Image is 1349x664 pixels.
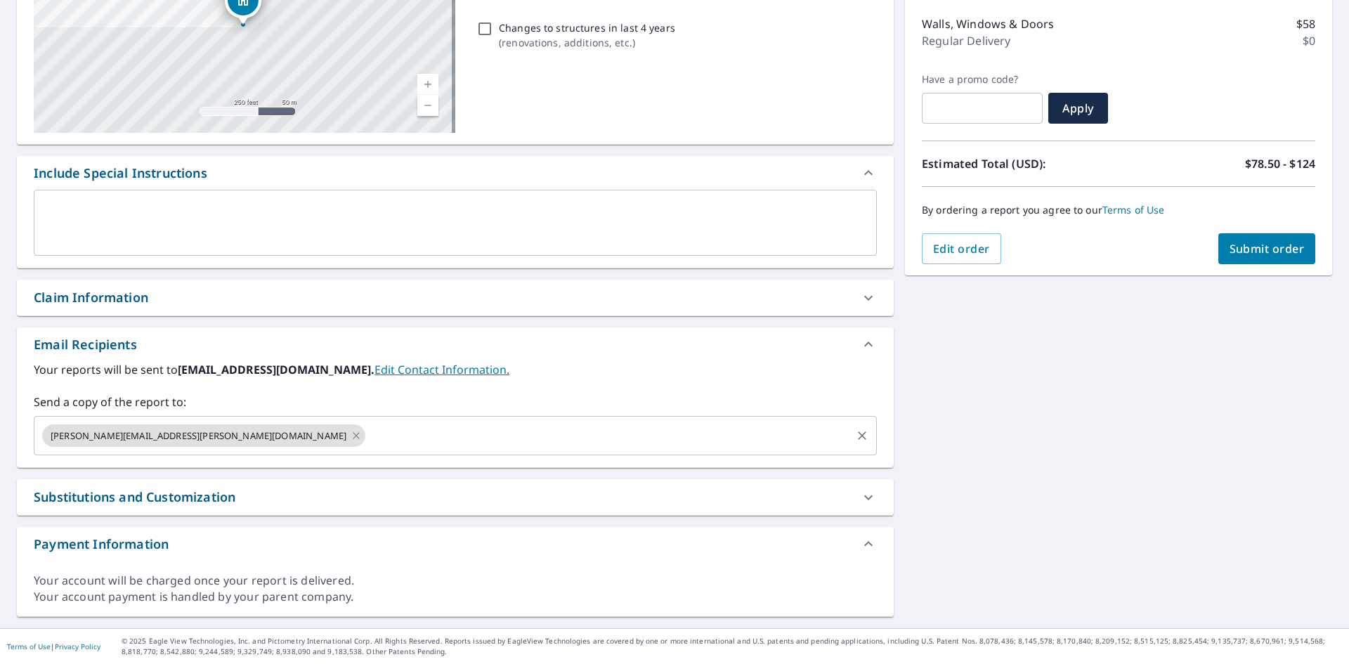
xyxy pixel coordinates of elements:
div: Email Recipients [17,327,894,361]
button: Apply [1048,93,1108,124]
a: Terms of Use [7,642,51,651]
div: Include Special Instructions [17,156,894,190]
p: Estimated Total (USD): [922,155,1119,172]
div: [PERSON_NAME][EMAIL_ADDRESS][PERSON_NAME][DOMAIN_NAME] [42,424,365,447]
span: Apply [1060,100,1097,116]
button: Clear [852,426,872,445]
button: Edit order [922,233,1001,264]
a: Terms of Use [1102,203,1165,216]
p: $0 [1303,32,1315,49]
p: © 2025 Eagle View Technologies, Inc. and Pictometry International Corp. All Rights Reserved. Repo... [122,636,1342,657]
label: Have a promo code? [922,73,1043,86]
div: Substitutions and Customization [34,488,235,507]
p: $78.50 - $124 [1245,155,1315,172]
div: Email Recipients [34,335,137,354]
p: Changes to structures in last 4 years [499,20,675,35]
span: [PERSON_NAME][EMAIL_ADDRESS][PERSON_NAME][DOMAIN_NAME] [42,429,355,443]
span: Edit order [933,241,990,256]
p: ( renovations, additions, etc. ) [499,35,675,50]
p: Regular Delivery [922,32,1010,49]
b: [EMAIL_ADDRESS][DOMAIN_NAME]. [178,362,374,377]
label: Your reports will be sent to [34,361,877,378]
div: Your account will be charged once your report is delivered. [34,573,877,589]
label: Send a copy of the report to: [34,393,877,410]
p: | [7,642,100,651]
a: Current Level 17, Zoom In [417,74,438,95]
div: Claim Information [34,288,148,307]
a: Privacy Policy [55,642,100,651]
span: Submit order [1230,241,1305,256]
div: Payment Information [17,527,894,561]
div: Payment Information [34,535,169,554]
div: Claim Information [17,280,894,315]
p: $58 [1296,15,1315,32]
div: Your account payment is handled by your parent company. [34,589,877,605]
p: Walls, Windows & Doors [922,15,1054,32]
p: By ordering a report you agree to our [922,204,1315,216]
a: EditContactInfo [374,362,509,377]
button: Submit order [1218,233,1316,264]
a: Current Level 17, Zoom Out [417,95,438,116]
div: Include Special Instructions [34,164,207,183]
div: Substitutions and Customization [17,479,894,515]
